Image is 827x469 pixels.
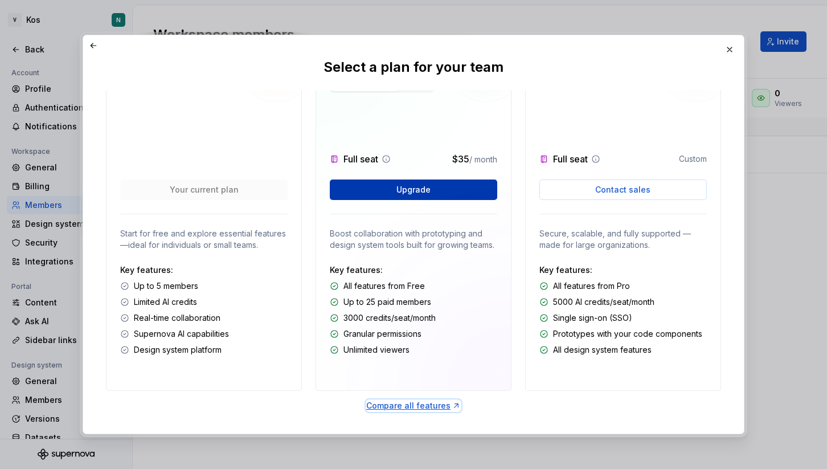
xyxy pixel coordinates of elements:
[134,344,222,356] p: Design system platform
[134,280,198,292] p: Up to 5 members
[553,344,652,356] p: All design system features
[120,228,288,251] p: Start for free and explore essential features—ideal for individuals or small teams.
[539,228,707,251] p: Secure, scalable, and fully supported — made for large organizations.
[343,312,436,324] p: 3000 credits/seat/month
[539,264,707,276] p: Key features:
[553,296,654,308] p: 5000 AI credits/seat/month
[553,328,702,340] p: Prototypes with your code components
[343,344,410,356] p: Unlimited viewers
[396,184,431,195] span: Upgrade
[343,152,378,166] p: Full seat
[330,264,497,276] p: Key features:
[330,180,497,200] button: Upgrade
[324,58,503,76] p: Select a plan for your team
[330,228,497,251] p: Boost collaboration with prototyping and design system tools built for growing teams.
[539,180,707,200] a: Contact sales
[134,312,220,324] p: Real-time collaboration
[595,184,650,195] span: Contact sales
[469,154,497,164] span: / month
[679,153,707,165] p: Custom
[553,280,630,292] p: All features from Pro
[120,264,288,276] p: Key features:
[343,296,431,308] p: Up to 25 paid members
[452,153,469,165] span: $35
[343,280,425,292] p: All features from Free
[553,312,632,324] p: Single sign-on (SSO)
[134,296,197,308] p: Limited AI credits
[366,400,461,411] a: Compare all features
[553,152,588,166] p: Full seat
[343,328,421,340] p: Granular permissions
[134,328,229,340] p: Supernova AI capabilities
